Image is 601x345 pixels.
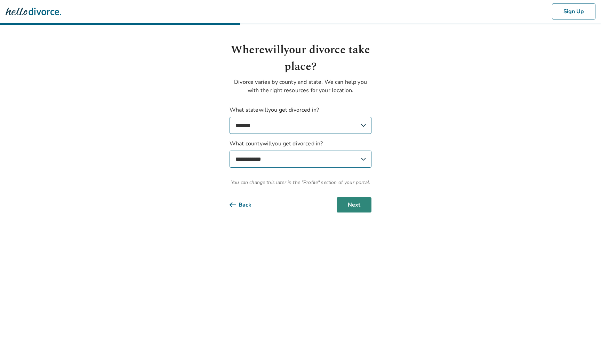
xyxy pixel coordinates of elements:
iframe: Chat Widget [566,312,601,345]
p: Divorce varies by county and state. We can help you with the right resources for your location. [230,78,371,95]
button: Sign Up [552,3,595,19]
h1: Where will your divorce take place? [230,42,371,75]
label: What state will you get divorced in? [230,106,371,134]
span: You can change this later in the "Profile" section of your portal. [230,179,371,186]
label: What county will you get divorced in? [230,139,371,168]
select: What countywillyou get divorced in? [230,151,371,168]
img: Hello Divorce Logo [6,5,61,18]
button: Back [230,197,263,212]
select: What statewillyou get divorced in? [230,117,371,134]
button: Next [337,197,371,212]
